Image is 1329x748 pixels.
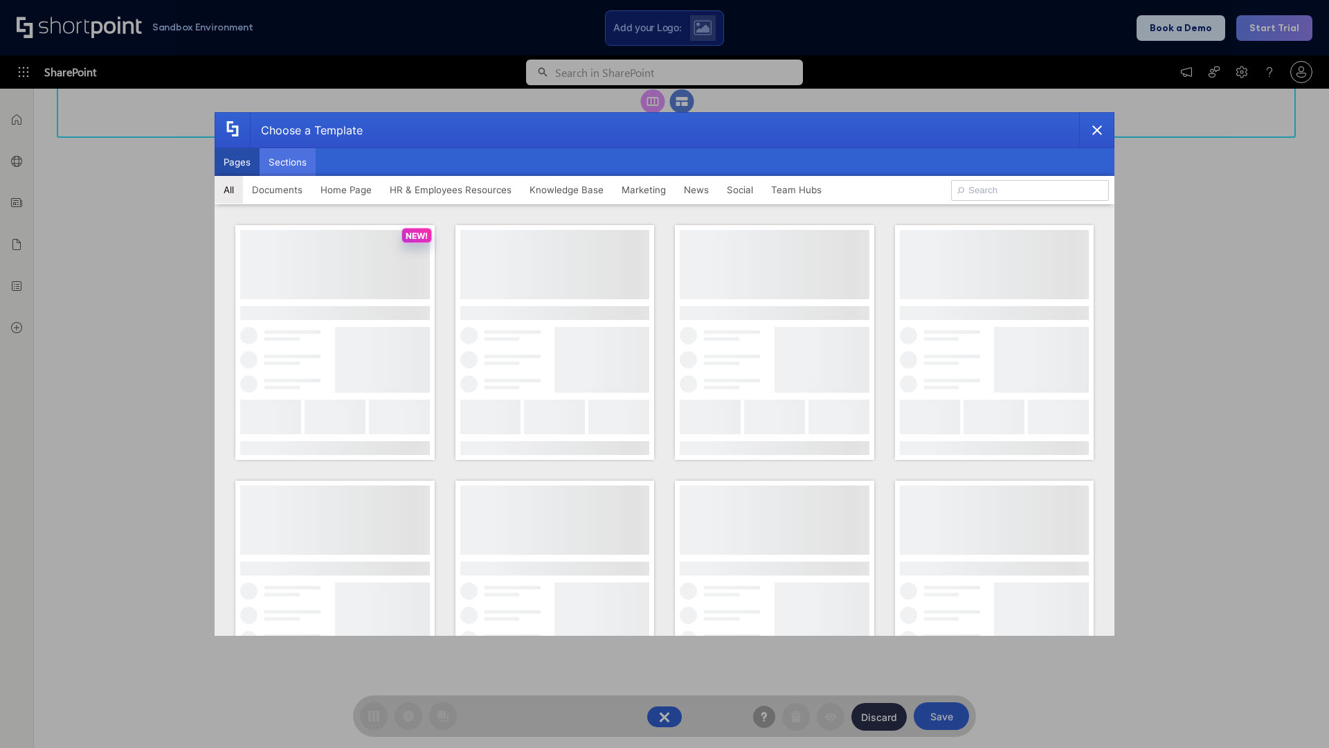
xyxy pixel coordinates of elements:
button: Sections [260,148,316,176]
iframe: Chat Widget [1260,682,1329,748]
button: Marketing [613,176,675,204]
button: Team Hubs [762,176,831,204]
button: Documents [243,176,311,204]
input: Search [951,180,1109,201]
button: Social [718,176,762,204]
div: template selector [215,112,1114,636]
button: HR & Employees Resources [381,176,521,204]
p: NEW! [406,231,428,241]
button: Knowledge Base [521,176,613,204]
button: All [215,176,243,204]
div: Choose a Template [250,113,363,148]
button: Home Page [311,176,381,204]
button: Pages [215,148,260,176]
button: News [675,176,718,204]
